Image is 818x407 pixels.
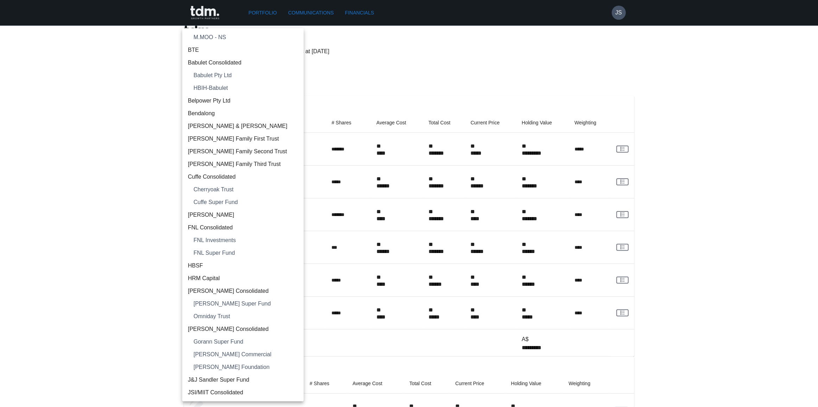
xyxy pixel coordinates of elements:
span: Babulet Pty Ltd [194,71,298,80]
span: Cherryoak Trust [194,185,298,194]
span: Babulet Consolidated [188,58,298,67]
span: Cuffe Super Fund [194,198,298,206]
span: FNL Consolidated [188,223,298,232]
span: BTE [188,46,298,54]
span: HBIH-Babulet [194,84,298,92]
span: [PERSON_NAME] Family Third Trust [188,160,298,168]
span: Gorann Super Fund [194,338,298,346]
span: [PERSON_NAME] Consolidated [188,287,298,295]
span: FNL Investments [194,236,298,245]
span: HBSF [188,261,298,270]
span: FNL Super Fund [194,249,298,257]
span: Omniday Trust [194,312,298,321]
span: M.MOO - NS [194,33,298,42]
span: [PERSON_NAME] Foundation [194,363,298,371]
span: Belpower Pty Ltd [188,97,298,105]
span: [PERSON_NAME] Consolidated [188,325,298,333]
span: JSI/MIIT Consolidated [188,388,298,397]
span: [PERSON_NAME] [188,211,298,219]
span: HRM Capital [188,274,298,283]
span: [PERSON_NAME] & [PERSON_NAME] [188,122,298,130]
span: J&J Sandler Super Fund [188,376,298,384]
span: [PERSON_NAME] Super Fund [194,300,298,308]
span: [PERSON_NAME] Commercial [194,350,298,359]
span: [PERSON_NAME] Family Second Trust [188,147,298,156]
span: Cuffe Consolidated [188,173,298,181]
span: [PERSON_NAME] Family First Trust [188,135,298,143]
span: Bendalong [188,109,298,118]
